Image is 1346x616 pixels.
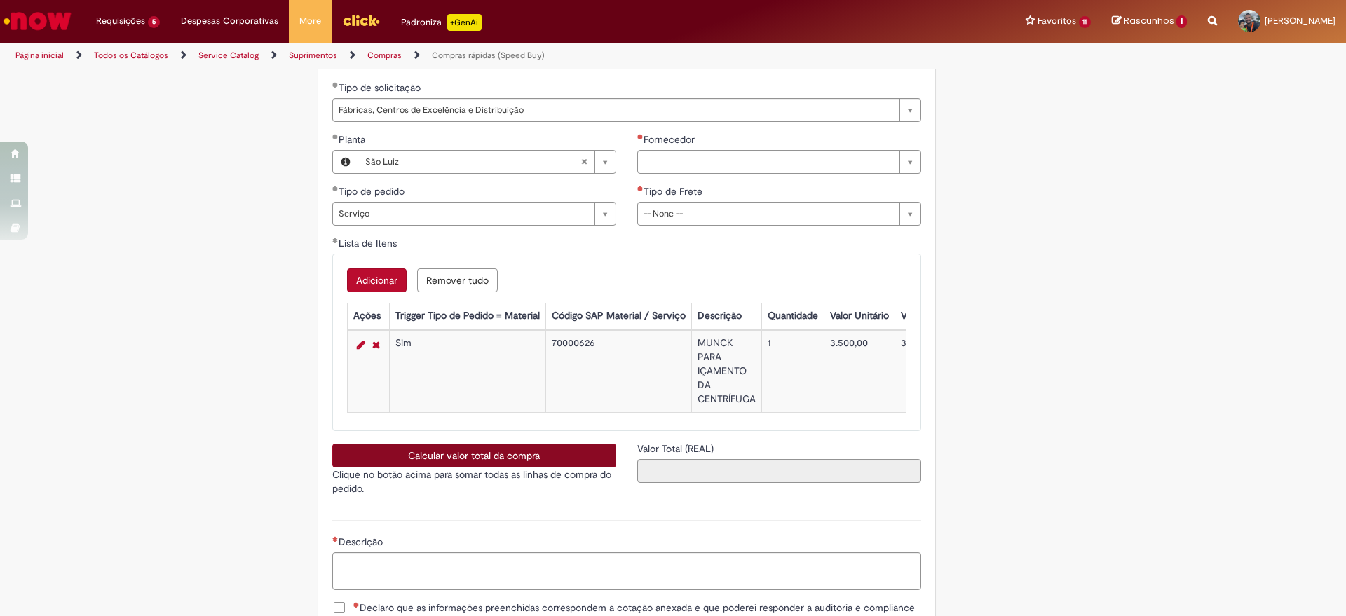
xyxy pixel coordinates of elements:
span: Descrição [339,535,386,548]
a: Rascunhos [1112,15,1187,28]
th: Quantidade [761,303,824,329]
span: Fábricas, Centros de Excelência e Distribuição [339,99,892,121]
span: More [299,14,321,28]
span: Tipo de pedido [339,185,407,198]
a: Editar Linha 1 [353,336,369,353]
a: Limpar campo Fornecedor [637,150,921,174]
a: São LuizLimpar campo Planta [358,151,616,173]
button: Calcular valor total da compra [332,444,616,467]
span: -- None -- [644,203,892,225]
a: Compras rápidas (Speed Buy) [432,50,545,61]
span: Somente leitura - Valor Total (REAL) [637,442,716,455]
td: MUNCK PARA IÇAMENTO DA CENTRÍFUGA [691,331,761,413]
a: Todos os Catálogos [94,50,168,61]
span: Necessários [637,186,644,191]
span: Despesas Corporativas [181,14,278,28]
span: São Luiz [365,151,580,173]
div: Padroniza [401,14,482,31]
td: 70000626 [545,331,691,413]
td: 3.500,00 [895,331,984,413]
span: Planta [339,133,368,146]
img: ServiceNow [1,7,74,35]
a: Página inicial [15,50,64,61]
button: Add a row for Lista de Itens [347,268,407,292]
th: Código SAP Material / Serviço [545,303,691,329]
th: Ações [347,303,389,329]
span: Obrigatório Preenchido [332,186,339,191]
th: Valor Total Moeda [895,303,984,329]
img: click_logo_yellow_360x200.png [342,10,380,31]
button: Planta, Visualizar este registro São Luiz [333,151,358,173]
span: 1 [1176,15,1187,28]
textarea: Descrição [332,552,921,590]
a: Compras [367,50,402,61]
label: Somente leitura - Valor Total (REAL) [637,442,716,456]
td: Sim [389,331,545,413]
ul: Trilhas de página [11,43,887,69]
span: Rascunhos [1124,14,1174,27]
p: +GenAi [447,14,482,31]
span: Tipo de Frete [644,185,705,198]
span: Obrigatório Preenchido [332,238,339,243]
span: Necessários [353,602,360,608]
th: Valor Unitário [824,303,895,329]
a: Suprimentos [289,50,337,61]
p: Clique no botão acima para somar todas as linhas de compra do pedido. [332,467,616,495]
abbr: Limpar campo Planta [573,151,594,173]
span: 11 [1079,16,1092,28]
th: Trigger Tipo de Pedido = Material [389,303,545,329]
td: 3.500,00 [824,331,895,413]
span: Obrigatório Preenchido [332,134,339,139]
a: Remover linha 1 [369,336,383,353]
span: Tipo de solicitação [339,81,423,94]
span: Serviço [339,203,587,225]
span: Obrigatório Preenchido [332,82,339,88]
input: Valor Total (REAL) [637,459,921,483]
button: Remove all rows for Lista de Itens [417,268,498,292]
td: 1 [761,331,824,413]
span: Fornecedor [644,133,698,146]
span: Requisições [96,14,145,28]
span: Lista de Itens [339,237,400,249]
span: 5 [148,16,160,28]
a: Service Catalog [198,50,259,61]
span: Necessários [637,134,644,139]
span: Necessários [332,536,339,542]
th: Descrição [691,303,761,329]
span: [PERSON_NAME] [1265,15,1335,27]
span: Favoritos [1038,14,1076,28]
